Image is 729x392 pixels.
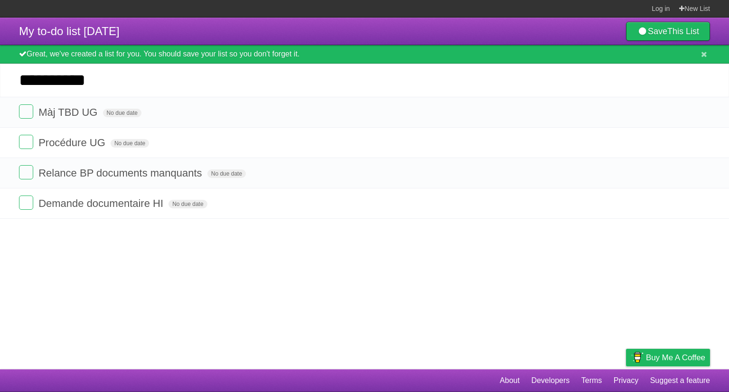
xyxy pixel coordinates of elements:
[626,349,710,366] a: Buy me a coffee
[650,372,710,390] a: Suggest a feature
[581,372,602,390] a: Terms
[19,165,33,179] label: Done
[103,109,141,117] span: No due date
[207,169,246,178] span: No due date
[38,106,100,118] span: Màj TBD UG
[614,372,638,390] a: Privacy
[631,349,644,365] img: Buy me a coffee
[19,196,33,210] label: Done
[667,27,699,36] b: This List
[500,372,520,390] a: About
[19,135,33,149] label: Done
[111,139,149,148] span: No due date
[531,372,570,390] a: Developers
[168,200,207,208] span: No due date
[626,22,710,41] a: SaveThis List
[38,197,166,209] span: Demande documentaire HI
[19,25,120,37] span: My to-do list [DATE]
[646,349,705,366] span: Buy me a coffee
[19,104,33,119] label: Done
[38,167,204,179] span: Relance BP documents manquants
[38,137,108,149] span: Procédure UG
